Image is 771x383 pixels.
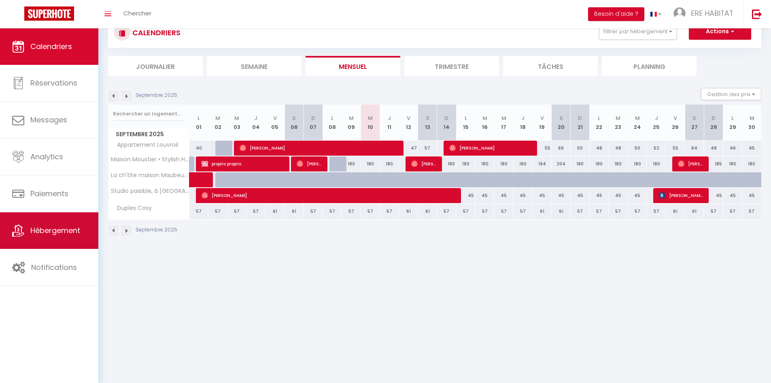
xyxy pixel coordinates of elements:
span: proprio proprio [202,156,284,171]
abbr: S [692,114,696,122]
div: 55 [666,141,685,156]
span: ERE HABITAT [691,8,733,18]
div: 180 [513,156,532,171]
div: 45 [532,188,551,203]
th: 22 [590,105,609,141]
div: 45 [571,188,590,203]
div: 57 [380,204,399,219]
abbr: M [616,114,620,122]
th: 01 [189,105,208,141]
abbr: M [750,114,754,122]
h3: CALENDRIERS [130,24,181,42]
span: Appartement Louvroil [110,141,180,150]
span: Calendriers [30,41,72,51]
span: Hébergement [30,225,80,235]
span: Chercher [123,9,151,17]
div: 57 [456,204,475,219]
th: 20 [552,105,571,141]
div: 57 [494,204,513,219]
div: 57 [571,204,590,219]
div: 180 [361,156,380,171]
div: 180 [647,156,666,171]
div: 45 [494,188,513,203]
th: 14 [437,105,456,141]
th: 10 [361,105,380,141]
span: [PERSON_NAME] [678,156,703,171]
abbr: V [540,114,544,122]
div: 180 [742,156,761,171]
abbr: S [292,114,296,122]
abbr: J [388,114,391,122]
div: 57 [742,204,761,219]
div: 57 [361,204,380,219]
li: Journalier [108,56,203,76]
div: 45 [552,188,571,203]
div: 45 [628,188,647,203]
th: 25 [647,105,666,141]
abbr: V [407,114,410,122]
th: 12 [399,105,418,141]
div: 61 [285,204,304,219]
th: 09 [342,105,361,141]
div: 45 [609,188,628,203]
div: 48 [704,141,723,156]
div: 180 [590,156,609,171]
div: 61 [685,204,704,219]
th: 24 [628,105,647,141]
th: 06 [285,105,304,141]
div: 64 [685,141,704,156]
div: 57 [227,204,246,219]
span: Paiements [30,188,68,199]
div: 45 [475,188,494,203]
div: 45 [742,141,761,156]
div: 180 [437,156,456,171]
div: 57 [628,204,647,219]
li: Tâches [503,56,598,76]
span: Notifications [31,262,77,272]
span: [PERSON_NAME] [659,188,703,203]
div: 45 [723,188,742,203]
span: Duplex Cosy [110,204,154,213]
th: 26 [666,105,685,141]
button: Gestion des prix [701,88,761,100]
span: [PERSON_NAME] [202,188,455,203]
div: 57 [475,204,494,219]
div: 57 [704,204,723,219]
th: 13 [418,105,437,141]
span: [PERSON_NAME] [449,140,532,156]
th: 07 [304,105,323,141]
input: Rechercher un logement... [113,107,185,121]
div: 46 [723,141,742,156]
div: 180 [456,156,475,171]
th: 15 [456,105,475,141]
th: 05 [265,105,285,141]
div: 61 [399,204,418,219]
div: 57 [590,204,609,219]
span: Analytics [30,152,63,162]
button: Actions [689,24,751,40]
div: 57 [304,204,323,219]
abbr: J [521,114,525,122]
abbr: D [311,114,315,122]
div: 47 [399,141,418,156]
span: Maison Moustier • Stylish Home with Pond & View [110,156,191,163]
abbr: J [655,114,658,122]
th: 04 [246,105,265,141]
div: 45 [742,188,761,203]
div: 180 [571,156,590,171]
div: 45 [590,188,609,203]
th: 27 [685,105,704,141]
span: La ch'tite maison Maubeuge [110,172,191,178]
abbr: M [349,114,354,122]
div: 61 [532,204,551,219]
div: 52 [647,141,666,156]
abbr: M [234,114,239,122]
div: 185 [704,156,723,171]
abbr: S [559,114,563,122]
abbr: M [215,114,220,122]
img: ... [673,7,686,19]
abbr: D [578,114,582,122]
div: 45 [704,188,723,203]
div: 57 [342,204,361,219]
div: 57 [208,204,227,219]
